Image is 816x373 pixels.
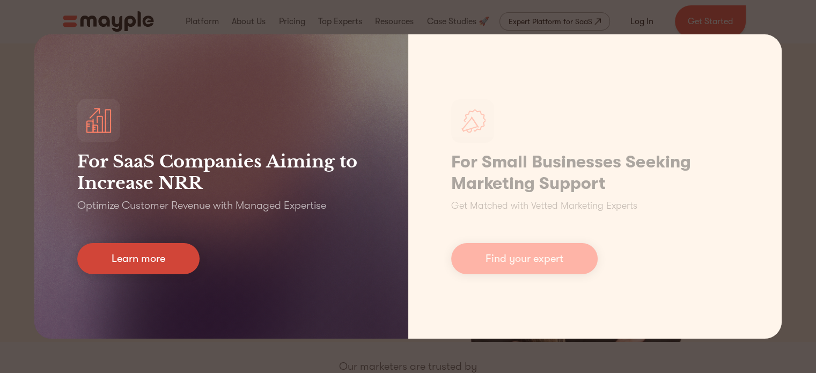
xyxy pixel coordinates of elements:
[451,151,739,194] h1: For Small Businesses Seeking Marketing Support
[451,243,598,274] a: Find your expert
[77,151,365,194] h3: For SaaS Companies Aiming to Increase NRR
[77,243,200,274] a: Learn more
[77,198,326,213] p: Optimize Customer Revenue with Managed Expertise
[451,199,637,213] p: Get Matched with Vetted Marketing Experts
